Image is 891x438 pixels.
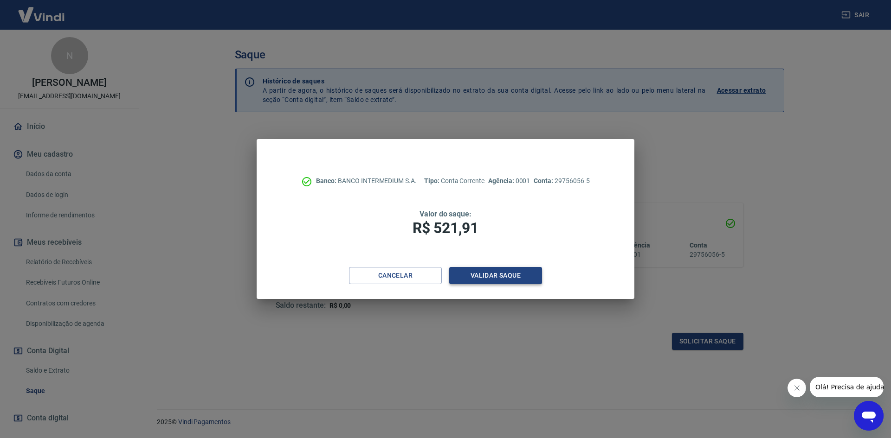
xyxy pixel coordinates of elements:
[349,267,442,284] button: Cancelar
[488,177,516,184] span: Agência:
[810,377,884,397] iframe: Mensagem da empresa
[424,177,441,184] span: Tipo:
[449,267,542,284] button: Validar saque
[6,6,78,14] span: Olá! Precisa de ajuda?
[413,219,478,237] span: R$ 521,91
[316,176,417,186] p: BANCO INTERMEDIUM S.A.
[420,209,471,218] span: Valor do saque:
[534,176,589,186] p: 29756056-5
[316,177,338,184] span: Banco:
[788,379,806,397] iframe: Fechar mensagem
[424,176,484,186] p: Conta Corrente
[534,177,555,184] span: Conta:
[854,401,884,431] iframe: Botão para abrir a janela de mensagens
[488,176,530,186] p: 0001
